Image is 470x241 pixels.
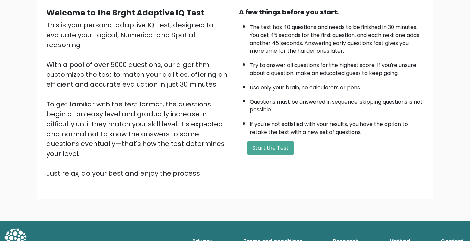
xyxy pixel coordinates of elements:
b: Welcome to the Brght Adaptive IQ Test [47,7,204,18]
li: The test has 40 questions and needs to be finished in 30 minutes. You get 45 seconds for the firs... [250,20,424,55]
li: Try to answer all questions for the highest score. If you're unsure about a question, make an edu... [250,58,424,77]
li: Use only your brain, no calculators or pens. [250,80,424,92]
div: This is your personal adaptive IQ Test, designed to evaluate your Logical, Numerical and Spatial ... [47,20,231,178]
button: Start the Test [247,141,294,155]
div: A few things before you start: [239,7,424,17]
li: If you're not satisfied with your results, you have the option to retake the test with a new set ... [250,117,424,136]
li: Questions must be answered in sequence; skipping questions is not possible. [250,95,424,114]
